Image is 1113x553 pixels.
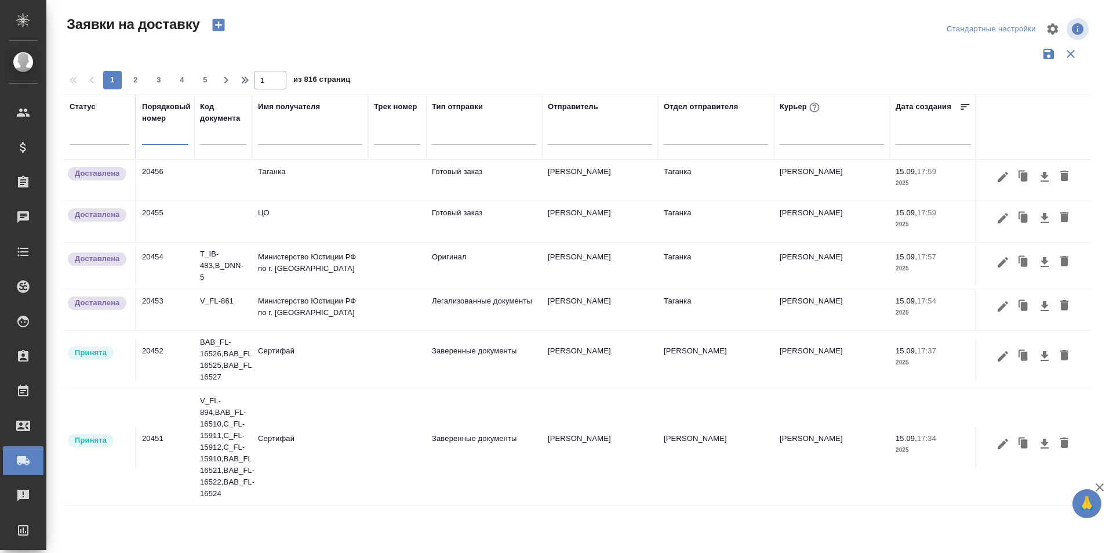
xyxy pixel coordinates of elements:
[993,251,1013,273] button: Редактировать
[896,101,951,113] div: Дата создания
[658,427,774,468] td: [PERSON_NAME]
[67,207,129,223] div: Документы доставлены, фактическая дата доставки проставиться автоматически
[1039,15,1067,43] span: Настроить таблицу
[542,290,658,330] td: [PERSON_NAME]
[426,427,542,468] td: Заверенные документы
[1013,251,1035,273] button: Клонировать
[658,339,774,380] td: [PERSON_NAME]
[1060,43,1082,65] button: Сбросить фильтры
[917,297,936,305] p: 17:54
[252,290,368,330] td: Министерство Юстиции РФ по г. [GEOGRAPHIC_DATA]
[993,207,1013,229] button: Редактировать
[896,307,971,319] p: 2025
[1054,295,1074,317] button: Удалить
[75,209,119,221] p: Доставлена
[896,219,971,230] p: 2025
[252,427,368,468] td: Сертифай
[1013,166,1035,188] button: Клонировать
[1035,207,1054,229] button: Скачать
[1054,433,1074,455] button: Удалить
[542,160,658,201] td: [PERSON_NAME]
[774,160,890,201] td: [PERSON_NAME]
[75,168,119,179] p: Доставлена
[136,290,194,330] td: 20453
[194,389,252,505] td: V_FL-894,BAB_FL-16510,C_FL-15911,C_FL-15912,C_FL-15910,BAB_FL-16521,BAB_FL-16522,BAB_FL-16524
[293,73,350,89] span: из 816 страниц
[1013,295,1035,317] button: Клонировать
[896,357,971,368] p: 2025
[426,201,542,242] td: Готовый заказ
[194,290,252,330] td: V_FL-861
[993,345,1013,367] button: Редактировать
[1013,433,1035,455] button: Клонировать
[64,15,200,34] span: Заявки на доставку
[807,100,822,115] button: При выборе курьера статус заявки автоматически поменяется на «Принята»
[896,208,917,217] p: 15.09,
[1035,251,1054,273] button: Скачать
[1035,433,1054,455] button: Скачать
[993,433,1013,455] button: Редактировать
[67,433,129,449] div: Курьер назначен
[896,263,971,274] p: 2025
[374,101,417,113] div: Трек номер
[205,15,232,35] button: Создать
[917,434,936,443] p: 17:34
[200,101,246,124] div: Код документа
[126,74,145,86] span: 2
[75,435,107,446] p: Принята
[917,208,936,217] p: 17:59
[196,74,214,86] span: 5
[252,201,368,242] td: ЦО
[426,245,542,286] td: Оригинал
[917,346,936,355] p: 17:37
[67,251,129,267] div: Документы доставлены, фактическая дата доставки проставиться автоматически
[993,166,1013,188] button: Редактировать
[780,100,822,115] div: Курьер
[136,245,194,286] td: 20454
[136,160,194,201] td: 20456
[896,252,917,261] p: 15.09,
[1054,345,1074,367] button: Удалить
[548,101,598,113] div: Отправитель
[1054,207,1074,229] button: Удалить
[658,245,774,286] td: Таганка
[774,427,890,468] td: [PERSON_NAME]
[896,434,917,443] p: 15.09,
[1067,18,1091,40] span: Посмотреть информацию
[252,160,368,201] td: Таганка
[917,252,936,261] p: 17:57
[896,167,917,176] p: 15.09,
[67,166,129,182] div: Документы доставлены, фактическая дата доставки проставиться автоматически
[1035,166,1054,188] button: Скачать
[542,201,658,242] td: [PERSON_NAME]
[173,71,191,89] button: 4
[252,245,368,286] td: Министерство Юстиции РФ по г. [GEOGRAPHIC_DATA]
[136,427,194,468] td: 20451
[150,71,168,89] button: 3
[426,339,542,380] td: Заверенные документы
[252,339,368,380] td: Сертифай
[194,331,252,389] td: BAB_FL-16526,BAB_FL-16525,BAB_FL-16527
[1072,489,1101,518] button: 🙏
[1035,295,1054,317] button: Скачать
[258,101,320,113] div: Имя получателя
[150,74,168,86] span: 3
[917,167,936,176] p: 17:59
[542,339,658,380] td: [PERSON_NAME]
[896,178,971,189] p: 2025
[542,427,658,468] td: [PERSON_NAME]
[432,101,483,113] div: Тип отправки
[944,20,1039,38] div: split button
[426,290,542,330] td: Легализованные документы
[774,245,890,286] td: [PERSON_NAME]
[1077,491,1097,516] span: 🙏
[70,101,96,113] div: Статус
[658,201,774,242] td: Таганка
[1013,345,1035,367] button: Клонировать
[1054,166,1074,188] button: Удалить
[75,347,107,359] p: Принята
[993,295,1013,317] button: Редактировать
[67,295,129,311] div: Документы доставлены, фактическая дата доставки проставиться автоматически
[664,101,738,113] div: Отдел отправителя
[774,339,890,380] td: [PERSON_NAME]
